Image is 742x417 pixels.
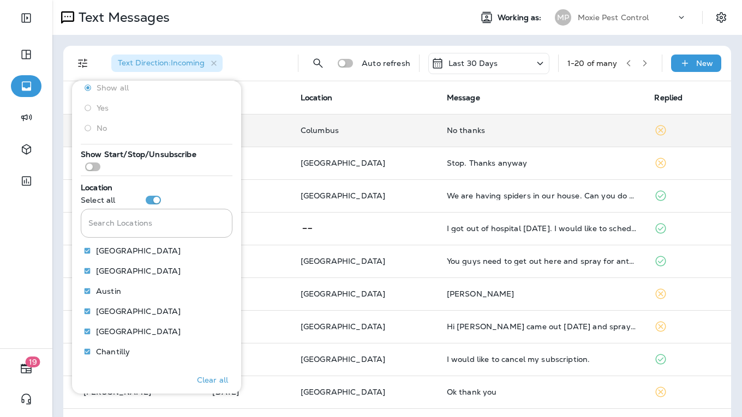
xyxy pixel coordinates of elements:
[81,183,112,192] span: Location
[118,58,205,68] span: Text Direction : Incoming
[96,347,130,356] p: Chantilly
[96,246,181,255] p: [GEOGRAPHIC_DATA]
[212,289,283,298] p: Aug 23, 2025 01:57 PM
[81,149,196,159] span: Show Start/Stop/Unsubscribe
[97,83,129,92] span: Show all
[447,224,637,233] div: I got out of hospital yesterday. I would like to schedule any day next week EXCEPT Monday or Wedn...
[96,287,121,295] p: Austin
[83,388,151,396] p: [PERSON_NAME]
[447,93,480,102] span: Message
[81,196,115,204] p: Select all
[307,52,329,74] button: Search Messages
[301,322,385,331] span: [GEOGRAPHIC_DATA]
[578,13,649,22] p: Moxie Pest Control
[97,124,107,132] span: No
[212,224,283,233] p: Aug 25, 2025 09:10 AM
[447,159,637,167] div: Stop. Thanks anyway
[447,126,637,135] div: No thanks
[96,327,181,336] p: [GEOGRAPHIC_DATA]
[72,52,94,74] button: Filters
[301,387,385,397] span: [GEOGRAPHIC_DATA]
[301,158,385,168] span: [GEOGRAPHIC_DATA]
[447,257,637,265] div: You guys need to get out here and spray for ants. It's an ongoing problem and it needs to be deal...
[447,355,637,364] div: I would like to cancel my subscription.
[26,356,40,367] span: 19
[212,126,283,135] p: Aug 25, 2025 10:04 AM
[96,267,181,275] p: [GEOGRAPHIC_DATA]
[567,59,618,68] div: 1 - 20 of many
[193,366,232,394] button: Clear all
[301,191,385,201] span: [GEOGRAPHIC_DATA]
[11,358,41,379] button: 19
[212,257,283,265] p: Aug 23, 2025 06:43 PM
[212,159,283,167] p: Aug 25, 2025 10:03 AM
[11,7,41,29] button: Expand Sidebar
[447,388,637,396] div: Ok thank you
[212,388,283,396] p: Aug 22, 2025 09:05 PM
[72,74,241,394] div: Filters
[197,376,228,384] p: Clear all
[654,93,683,102] span: Replied
[711,8,731,27] button: Settings
[301,125,339,135] span: Columbus
[212,322,283,331] p: Aug 23, 2025 01:31 PM
[212,355,283,364] p: Aug 23, 2025 03:26 AM
[447,289,637,298] div: Jill
[301,93,332,102] span: Location
[301,289,385,299] span: [GEOGRAPHIC_DATA]
[448,59,498,68] p: Last 30 Days
[74,9,170,26] p: Text Messages
[96,307,181,316] p: [GEOGRAPHIC_DATA]
[447,191,637,200] div: We are having spiders in our house. Can you do an inside spray?
[696,59,713,68] p: New
[212,191,283,200] p: Aug 25, 2025 10:03 AM
[447,322,637,331] div: Hi Jamir came out yesterday and sprayed but 30min later it down poured rain. Does that prevent th...
[301,256,385,266] span: [GEOGRAPHIC_DATA]
[97,104,109,112] span: Yes
[555,9,571,26] div: MP
[362,59,410,68] p: Auto refresh
[111,55,223,72] div: Text Direction:Incoming
[498,13,544,22] span: Working as:
[301,354,385,364] span: [GEOGRAPHIC_DATA]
